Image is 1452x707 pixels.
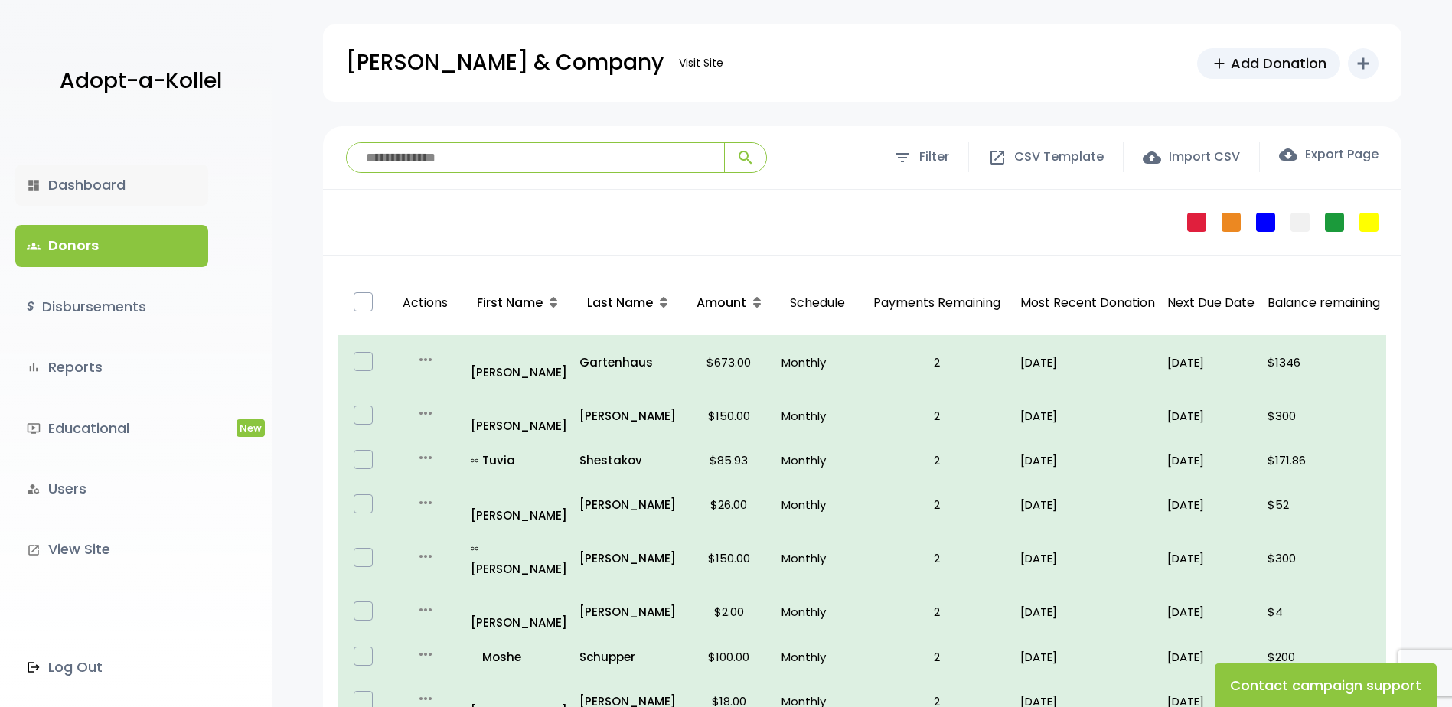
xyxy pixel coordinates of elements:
[689,352,769,373] p: $673.00
[1268,647,1380,667] p: $200
[1348,48,1379,79] button: add
[1268,450,1380,471] p: $171.86
[471,341,567,383] a: [PERSON_NAME]
[15,529,208,570] a: launchView Site
[471,545,482,552] i: all_inclusive
[919,146,949,168] span: Filter
[416,645,435,663] i: more_horiz
[689,548,769,569] p: $150.00
[471,538,567,579] a: all_inclusive[PERSON_NAME]
[471,484,567,526] a: [PERSON_NAME]
[579,406,676,426] a: [PERSON_NAME]
[781,277,853,330] p: Schedule
[579,647,676,667] a: Schupper
[1279,145,1297,164] span: cloud_download
[471,450,567,471] p: Tuvia
[671,48,731,78] a: Visit Site
[893,148,912,167] span: filter_list
[471,450,567,471] a: all_inclusiveTuvia
[471,538,567,579] p: [PERSON_NAME]
[60,62,222,100] p: Adopt-a-Kollel
[1268,494,1380,515] p: $52
[1020,292,1155,314] p: Most Recent Donation
[52,44,222,119] a: Adopt-a-Kollel
[1268,292,1380,314] p: Balance remaining
[1167,352,1255,373] p: [DATE]
[1020,548,1155,569] p: [DATE]
[15,286,208,327] a: $Disbursements
[1167,647,1255,667] p: [DATE]
[1167,601,1255,622] p: [DATE]
[689,601,769,622] p: $2.00
[1268,548,1380,569] p: $300
[1167,494,1255,515] p: [DATE]
[781,450,853,471] p: Monthly
[27,296,34,318] i: $
[1167,406,1255,426] p: [DATE]
[1020,450,1155,471] p: [DATE]
[1020,601,1155,622] p: [DATE]
[471,647,567,667] a: Moshe
[579,494,676,515] a: [PERSON_NAME]
[1020,352,1155,373] p: [DATE]
[781,494,853,515] p: Monthly
[866,548,1008,569] p: 2
[471,457,482,464] i: all_inclusive
[689,406,769,426] p: $150.00
[477,294,543,311] span: First Name
[866,406,1008,426] p: 2
[15,408,208,449] a: ondemand_videoEducationalNew
[1354,54,1372,73] i: add
[416,601,435,619] i: more_horiz
[27,360,41,374] i: bar_chart
[781,601,853,622] p: Monthly
[394,277,457,330] p: Actions
[781,647,853,667] p: Monthly
[736,148,755,167] span: search
[1167,292,1255,314] p: Next Due Date
[1268,406,1380,426] p: $300
[587,294,653,311] span: Last Name
[27,239,41,253] span: groups
[416,404,435,422] i: more_horiz
[346,44,664,82] p: [PERSON_NAME] & Company
[689,494,769,515] p: $26.00
[1143,148,1161,167] span: cloud_upload
[781,548,853,569] p: Monthly
[27,422,41,435] i: ondemand_video
[579,352,676,373] a: Gartenhaus
[1167,450,1255,471] p: [DATE]
[416,448,435,467] i: more_horiz
[1197,48,1340,79] a: addAdd Donation
[15,647,208,688] a: Log Out
[1014,146,1104,168] span: CSV Template
[579,548,676,569] a: [PERSON_NAME]
[988,148,1007,167] span: open_in_new
[866,352,1008,373] p: 2
[1169,146,1240,168] span: Import CSV
[15,347,208,388] a: bar_chartReports
[579,601,676,622] a: [PERSON_NAME]
[1268,352,1380,373] p: $1346
[866,601,1008,622] p: 2
[471,591,567,633] a: [PERSON_NAME]
[1020,406,1155,426] p: [DATE]
[471,395,567,436] a: [PERSON_NAME]
[27,543,41,557] i: launch
[27,482,41,496] i: manage_accounts
[579,450,676,471] a: Shestakov
[1167,548,1255,569] p: [DATE]
[1279,145,1379,164] label: Export Page
[1268,601,1380,622] p: $4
